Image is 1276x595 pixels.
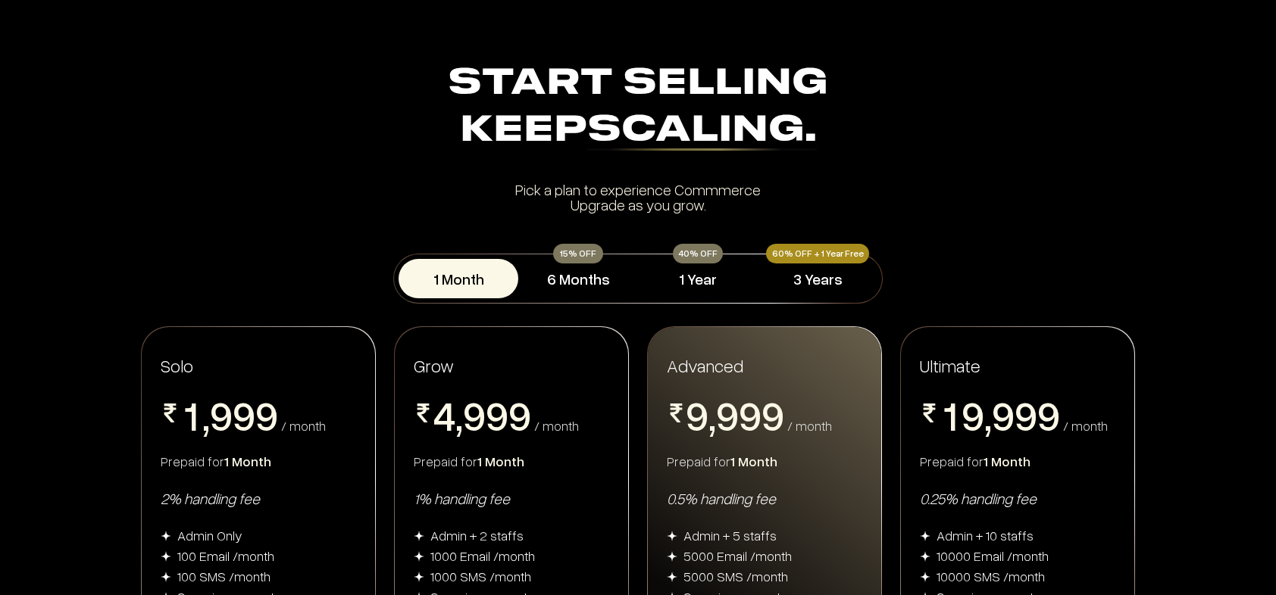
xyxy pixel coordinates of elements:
[766,244,869,263] div: 60% OFF + 1 Year Free
[161,488,356,508] div: 2% handling fee
[920,452,1115,470] div: Prepaid for
[686,394,708,435] span: 9
[920,551,930,562] img: img
[534,419,579,432] div: / month
[1063,419,1108,432] div: / month
[739,394,762,435] span: 9
[667,354,743,377] span: Advanced
[518,259,638,298] button: 6 Months
[224,453,271,469] span: 1 Month
[667,572,677,582] img: img
[414,531,424,541] img: img
[683,526,777,544] div: Admin + 5 staffs
[920,354,980,377] span: Ultimate
[177,567,271,585] div: 100 SMS /month
[430,526,524,544] div: Admin + 2 staffs
[553,244,603,263] div: 15% OFF
[992,394,1015,435] span: 9
[430,567,531,585] div: 1000 SMS /month
[730,453,777,469] span: 1 Month
[508,394,531,435] span: 9
[161,531,171,541] img: img
[414,488,609,508] div: 1% handling fee
[414,403,433,422] img: pricing-rupee
[638,259,758,298] button: 1 Year
[587,113,817,151] div: Scaling.
[920,488,1115,508] div: 0.25% handling fee
[937,567,1045,585] div: 10000 SMS /month
[210,394,233,435] span: 9
[758,259,877,298] button: 3 Years
[414,551,424,562] img: img
[1037,394,1060,435] span: 9
[430,547,535,565] div: 1000 Email /month
[762,394,784,435] span: 9
[281,419,326,432] div: / month
[177,547,274,565] div: 100 Email /month
[920,531,930,541] img: img
[455,394,463,440] span: ,
[984,453,1030,469] span: 1 Month
[673,244,723,263] div: 40% OFF
[787,419,832,432] div: / month
[716,394,739,435] span: 9
[667,403,686,422] img: pricing-rupee
[414,354,454,376] span: Grow
[399,259,518,298] button: 1 Month
[486,394,508,435] span: 9
[414,452,609,470] div: Prepaid for
[147,61,1129,154] div: Start Selling
[477,453,524,469] span: 1 Month
[161,572,171,582] img: img
[433,435,455,476] span: 5
[414,572,424,582] img: img
[708,394,716,440] span: ,
[920,572,930,582] img: img
[667,551,677,562] img: img
[920,403,939,422] img: pricing-rupee
[161,452,356,470] div: Prepaid for
[255,394,278,435] span: 9
[962,394,984,435] span: 9
[147,182,1129,212] div: Pick a plan to experience Commmerce Upgrade as you grow.
[433,394,455,435] span: 4
[984,394,992,440] span: ,
[667,488,862,508] div: 0.5% handling fee
[147,107,1129,154] div: Keep
[937,526,1034,544] div: Admin + 10 staffs
[161,354,193,376] span: Solo
[233,394,255,435] span: 9
[161,403,180,422] img: pricing-rupee
[937,547,1049,565] div: 10000 Email /month
[939,435,962,476] span: 2
[667,452,862,470] div: Prepaid for
[667,531,677,541] img: img
[463,394,486,435] span: 9
[939,394,962,435] span: 1
[161,551,171,562] img: img
[180,435,202,476] span: 2
[202,394,210,440] span: ,
[683,567,788,585] div: 5000 SMS /month
[180,394,202,435] span: 1
[683,547,792,565] div: 5000 Email /month
[177,526,242,544] div: Admin Only
[1015,394,1037,435] span: 9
